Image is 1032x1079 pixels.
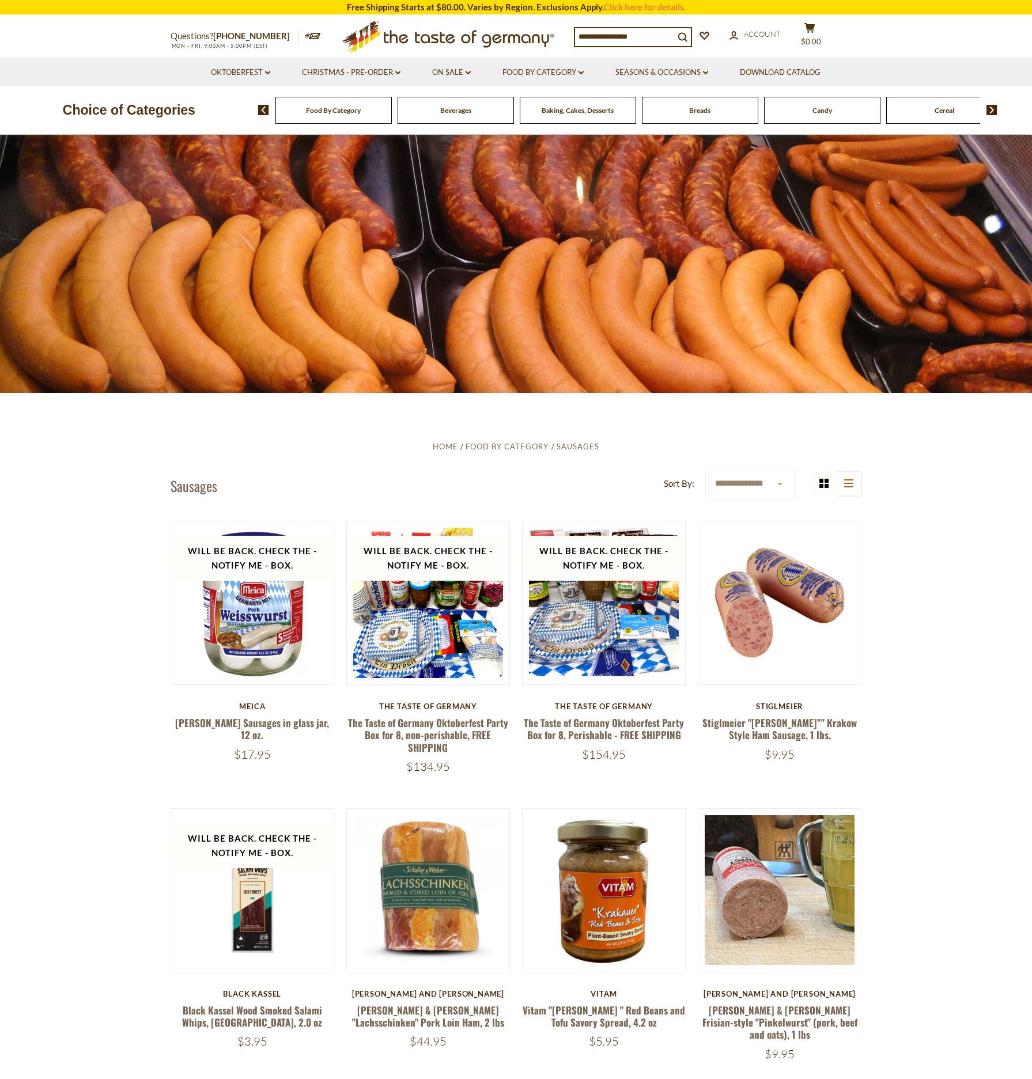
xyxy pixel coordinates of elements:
[171,477,217,494] h1: Sausages
[346,702,511,711] div: The Taste of Germany
[765,1047,795,1061] span: $9.95
[523,809,686,972] img: Vitam "Krakauer " Red Beans and Tofu Savory Spread, 4.2 oz
[522,702,686,711] div: The Taste of Germany
[237,1034,267,1048] span: $3.95
[352,1003,504,1029] a: [PERSON_NAME] & [PERSON_NAME] "Lachsschinken" Pork Loin Ham, 2 lbs
[346,989,511,998] div: [PERSON_NAME] and [PERSON_NAME]
[698,521,861,684] img: Stiglmeier Krakaw Style Ham Sausage
[302,66,400,79] a: Christmas - PRE-ORDER
[698,809,861,972] img: Schaller & Weber Frisian-style "Pinkelwurst" (pork, beef and oats), 1 lbs
[234,747,271,762] span: $17.95
[698,989,862,998] div: [PERSON_NAME] and [PERSON_NAME]
[935,106,954,115] a: Cereal
[175,715,329,742] a: [PERSON_NAME] Sausages in glass jar, 12 oz.
[410,1034,447,1048] span: $44.95
[348,715,508,755] a: The Taste of Germany Oktoberfest Party Box for 8, non-perishable, FREE SHIPPING
[502,66,584,79] a: Food By Category
[440,106,471,115] a: Beverages
[213,31,290,41] a: [PHONE_NUMBER]
[615,66,708,79] a: Seasons & Occasions
[986,105,997,115] img: next arrow
[523,521,686,684] img: The Taste of Germany Oktoberfest Party Box for 8, Perishable - FREE SHIPPING
[664,476,694,491] label: Sort By:
[812,106,832,115] a: Candy
[432,66,471,79] a: On Sale
[182,1003,322,1029] a: Black Kassel Wood Smoked Salami Whips, [GEOGRAPHIC_DATA], 2.0 oz
[793,22,827,51] button: $0.00
[171,809,334,972] img: Black Kassel Salami Whips Old Forest
[582,747,626,762] span: $154.95
[466,442,549,451] a: Food By Category
[801,37,821,46] span: $0.00
[406,759,450,774] span: $134.95
[258,105,269,115] img: previous arrow
[211,66,270,79] a: Oktoberfest
[171,521,334,684] img: Meica Weisswurst Sausages in glass jar, 12 oz.
[171,702,335,711] div: Meica
[347,809,510,972] img: Schaller & Weber "Lachsschinken" Pork Loin Ham, 2 lbs
[589,1034,619,1048] span: $5.95
[744,29,781,39] span: Account
[740,66,821,79] a: Download Catalog
[698,702,862,711] div: Stiglmeier
[729,28,781,41] a: Account
[542,106,614,115] a: Baking, Cakes, Desserts
[702,1003,857,1042] a: [PERSON_NAME] & [PERSON_NAME] Frisian-style "Pinkelwurst" (pork, beef and oats), 1 lbs
[433,442,458,451] a: Home
[604,2,686,12] a: Click here for details.
[689,106,710,115] a: Breads
[522,989,686,998] div: Vitam
[171,989,335,998] div: Black Kassel
[171,43,269,49] span: MON - FRI, 9:00AM - 5:00PM (EST)
[523,1003,685,1029] a: Vitam "[PERSON_NAME] " Red Beans and Tofu Savory Spread, 4.2 oz
[557,442,599,451] a: Sausages
[524,715,684,742] a: The Taste of Germany Oktoberfest Party Box for 8, Perishable - FREE SHIPPING
[171,29,298,44] p: Questions?
[702,715,857,742] a: Stiglmeier "[PERSON_NAME]”" Krakow Style Ham Sausage, 1 lbs.
[765,747,795,762] span: $9.95
[306,106,361,115] a: Food By Category
[347,521,510,684] img: The Taste of Germany Oktoberfest Party Box for 8, non-perishable, FREE SHIPPING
